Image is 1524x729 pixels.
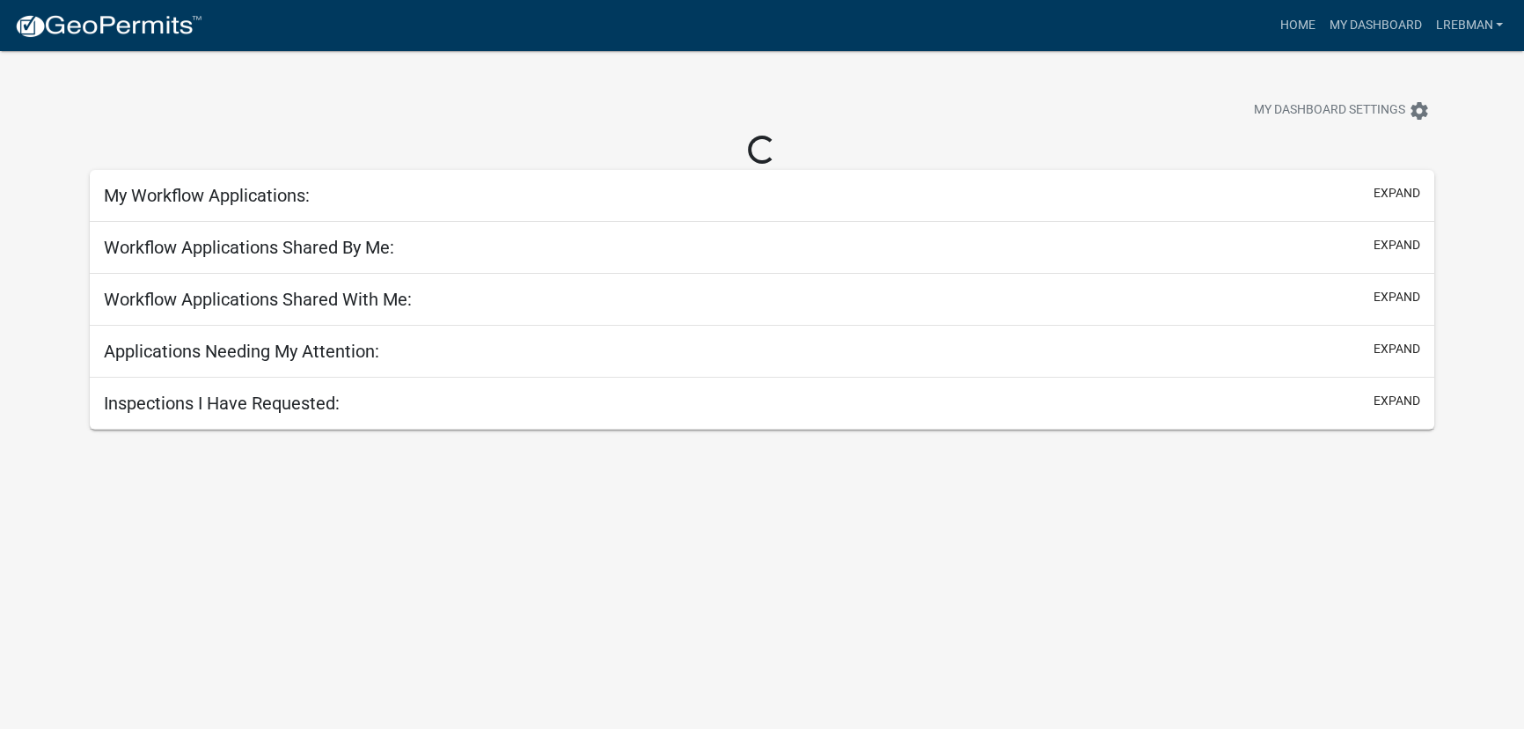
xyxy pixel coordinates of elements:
h5: Inspections I Have Requested: [104,393,340,414]
i: settings [1409,100,1430,121]
a: My Dashboard [1322,9,1428,42]
button: My Dashboard Settingssettings [1240,93,1444,128]
a: Home [1272,9,1322,42]
h5: Workflow Applications Shared With Me: [104,289,412,310]
h5: Workflow Applications Shared By Me: [104,237,394,258]
button: expand [1374,184,1420,202]
button: expand [1374,288,1420,306]
button: expand [1374,236,1420,254]
h5: My Workflow Applications: [104,185,310,206]
h5: Applications Needing My Attention: [104,341,379,362]
span: My Dashboard Settings [1254,100,1405,121]
button: expand [1374,340,1420,358]
a: lrebman [1428,9,1510,42]
button: expand [1374,392,1420,410]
